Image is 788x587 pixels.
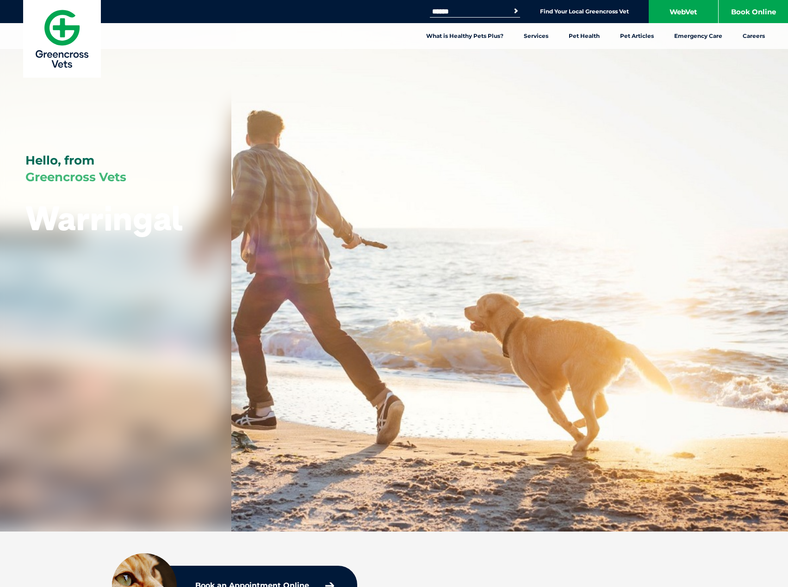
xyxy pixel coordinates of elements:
[25,200,183,236] h1: Warringal
[416,23,514,49] a: What is Healthy Pets Plus?
[664,23,732,49] a: Emergency Care
[732,23,775,49] a: Careers
[25,153,94,168] span: Hello, from
[540,8,629,15] a: Find Your Local Greencross Vet
[25,170,126,184] span: Greencross Vets
[511,6,521,16] button: Search
[610,23,664,49] a: Pet Articles
[514,23,558,49] a: Services
[558,23,610,49] a: Pet Health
